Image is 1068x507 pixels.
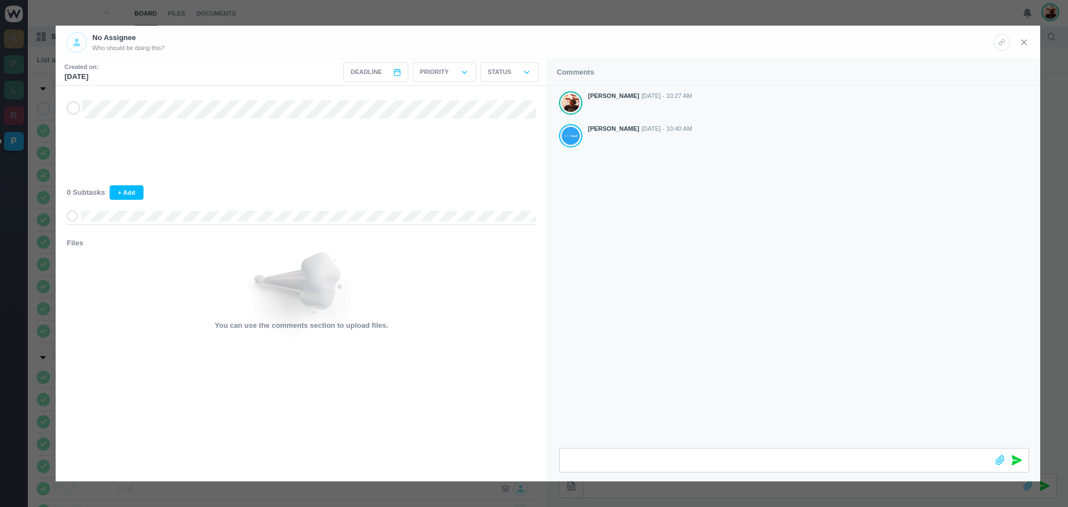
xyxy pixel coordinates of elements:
[557,67,594,78] p: Comments
[350,67,382,77] span: Deadline
[92,32,165,43] p: No Assignee
[92,43,165,53] span: Who should be doing this?
[65,62,98,72] small: Created on:
[488,67,511,77] p: Status
[420,67,449,77] p: Priority
[65,71,98,82] p: [DATE]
